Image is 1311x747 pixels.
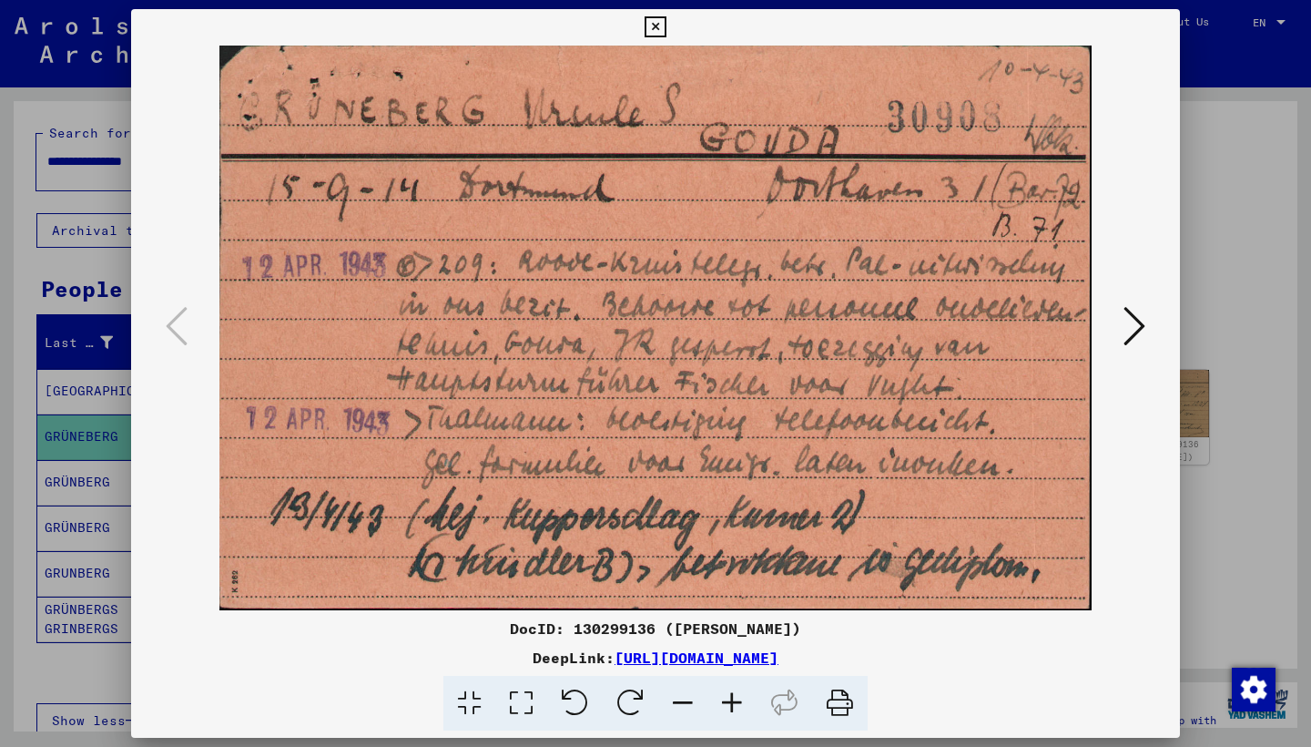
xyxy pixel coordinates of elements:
a: [URL][DOMAIN_NAME] [615,649,778,667]
div: Change consent [1231,667,1275,711]
div: DocID: 130299136 ([PERSON_NAME]) [131,618,1180,640]
div: DeepLink: [131,647,1180,669]
img: 001.jpg [193,46,1118,610]
img: Change consent [1232,668,1275,711]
